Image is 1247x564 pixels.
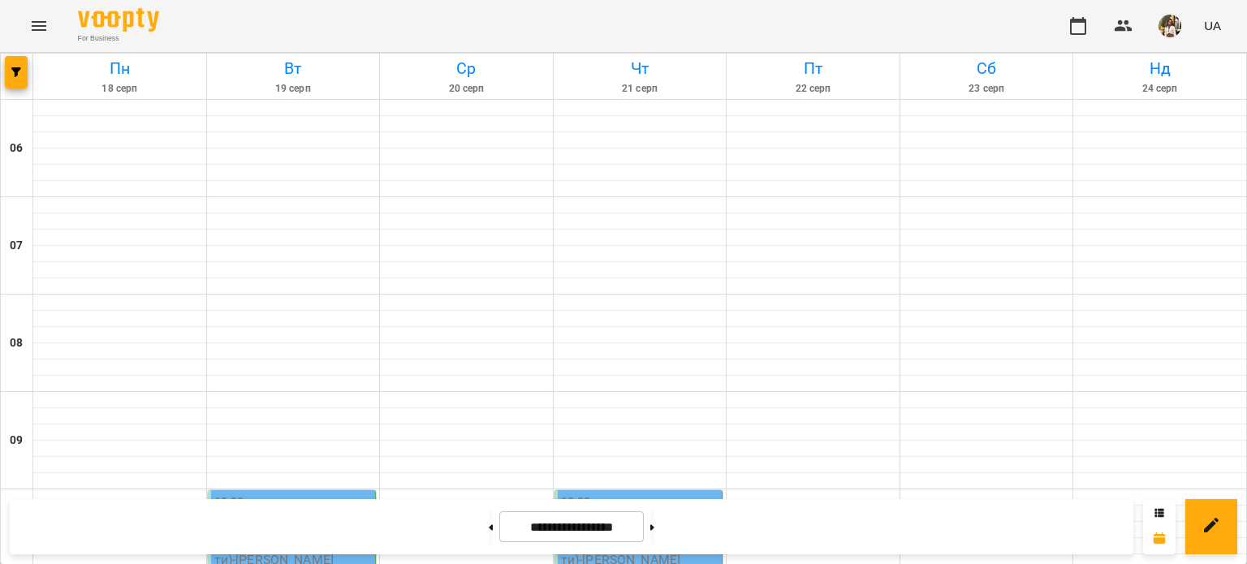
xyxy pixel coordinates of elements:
h6: 22 серп [729,81,897,97]
h6: Вт [209,56,378,81]
h6: 18 серп [36,81,204,97]
span: For Business [78,33,159,44]
h6: Пт [729,56,897,81]
h6: Пн [36,56,204,81]
h6: 20 серп [382,81,550,97]
h6: 19 серп [209,81,378,97]
h6: Чт [556,56,724,81]
h6: 09 [10,432,23,450]
h6: 07 [10,237,23,255]
h6: 08 [10,334,23,352]
img: aea806cbca9c040a8c2344d296ea6535.jpg [1159,15,1181,37]
h6: 06 [10,140,23,157]
img: Voopty Logo [78,8,159,32]
button: Menu [19,6,58,45]
h6: 24 серп [1076,81,1244,97]
h6: 21 серп [556,81,724,97]
span: UA [1204,17,1221,34]
button: UA [1197,11,1228,41]
h6: Ср [382,56,550,81]
h6: Сб [903,56,1071,81]
h6: Нд [1076,56,1244,81]
h6: 23 серп [903,81,1071,97]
